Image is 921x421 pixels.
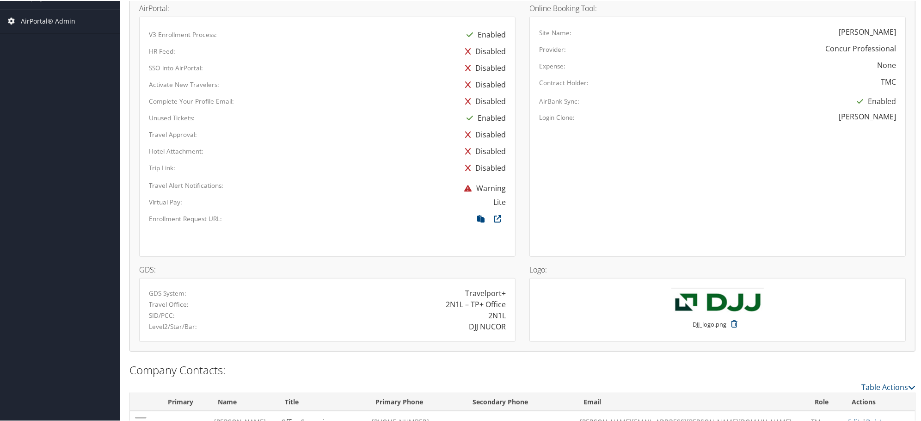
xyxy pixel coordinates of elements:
[149,197,182,206] label: Virtual Pay:
[460,125,506,142] div: Disabled
[21,9,75,32] span: AirPortal® Admin
[488,309,506,320] div: 2N1L
[539,27,571,37] label: Site Name:
[575,392,806,410] th: Email
[149,146,203,155] label: Hotel Attachment:
[539,112,575,121] label: Login Clone:
[839,25,896,37] div: [PERSON_NAME]
[460,92,506,109] div: Disabled
[843,392,915,410] th: Actions
[806,392,843,410] th: Role
[465,287,506,298] div: Travelport+
[529,265,906,272] h4: Logo:
[460,159,506,175] div: Disabled
[149,112,195,122] label: Unused Tickets:
[149,79,219,88] label: Activate New Travelers:
[367,392,464,410] th: Primary Phone
[149,180,223,189] label: Travel Alert Notifications:
[149,288,186,297] label: GDS System:
[129,361,915,377] h2: Company Contacts:
[446,298,506,309] div: 2N1L – TP+ Office
[671,287,764,315] img: DJJ_logo.png
[693,319,727,337] small: DJJ_logo.png
[460,75,506,92] div: Disabled
[469,320,506,331] div: DJJ NUCOR
[149,299,189,308] label: Travel Office:
[839,110,896,121] div: [PERSON_NAME]
[149,62,203,72] label: SSO into AirPortal:
[149,46,175,55] label: HR Feed:
[877,59,896,70] div: None
[149,129,197,138] label: Travel Approval:
[539,61,565,70] label: Expense:
[149,162,175,172] label: Trip Link:
[462,109,506,125] div: Enabled
[460,182,506,192] span: Warning
[149,96,234,105] label: Complete Your Profile Email:
[861,381,915,391] a: Table Actions
[460,142,506,159] div: Disabled
[139,265,516,272] h4: GDS:
[464,392,575,410] th: Secondary Phone
[149,310,175,319] label: SID/PCC:
[539,77,589,87] label: Contract Holder:
[149,321,197,330] label: Level2/Star/Bar:
[149,213,222,223] label: Enrollment Request URL:
[529,4,906,11] h4: Online Booking Tool:
[881,75,896,87] div: TMC
[462,25,506,42] div: Enabled
[539,96,579,105] label: AirBank Sync:
[152,392,209,410] th: Primary
[825,42,896,53] div: Concur Professional
[852,92,896,109] div: Enabled
[139,4,516,11] h4: AirPortal:
[493,196,506,207] div: Lite
[276,392,367,410] th: Title
[149,29,217,38] label: V3 Enrollment Process:
[209,392,276,410] th: Name
[460,59,506,75] div: Disabled
[539,44,566,53] label: Provider:
[460,42,506,59] div: Disabled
